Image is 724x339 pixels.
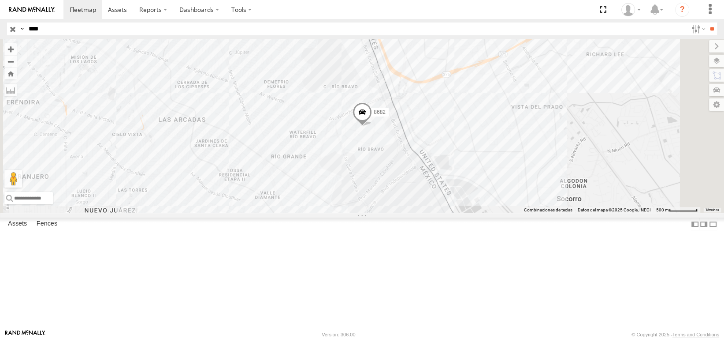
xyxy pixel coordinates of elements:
[653,207,700,213] button: Escala del mapa: 500 m por 61 píxeles
[4,170,22,188] button: Arrastra al hombrecito al mapa para abrir Street View
[374,109,386,115] span: 8682
[4,55,17,68] button: Zoom out
[4,218,31,230] label: Assets
[9,7,55,13] img: rand-logo.svg
[709,218,717,230] label: Hide Summary Table
[322,332,355,337] div: Version: 306.00
[4,84,17,96] label: Measure
[656,207,669,212] span: 500 m
[32,218,62,230] label: Fences
[672,332,719,337] a: Terms and Conditions
[699,218,708,230] label: Dock Summary Table to the Right
[631,332,719,337] div: © Copyright 2025 -
[675,3,689,17] i: ?
[618,3,644,16] div: Erick Ramirez
[688,23,707,35] label: Search Filter Options
[691,218,699,230] label: Dock Summary Table to the Left
[4,68,17,79] button: Zoom Home
[705,208,719,211] a: Términos (se abre en una nueva pestaña)
[4,43,17,55] button: Zoom in
[19,23,26,35] label: Search Query
[578,207,651,212] span: Datos del mapa ©2025 Google, INEGI
[709,98,724,111] label: Map Settings
[5,330,45,339] a: Visit our Website
[524,207,572,213] button: Combinaciones de teclas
